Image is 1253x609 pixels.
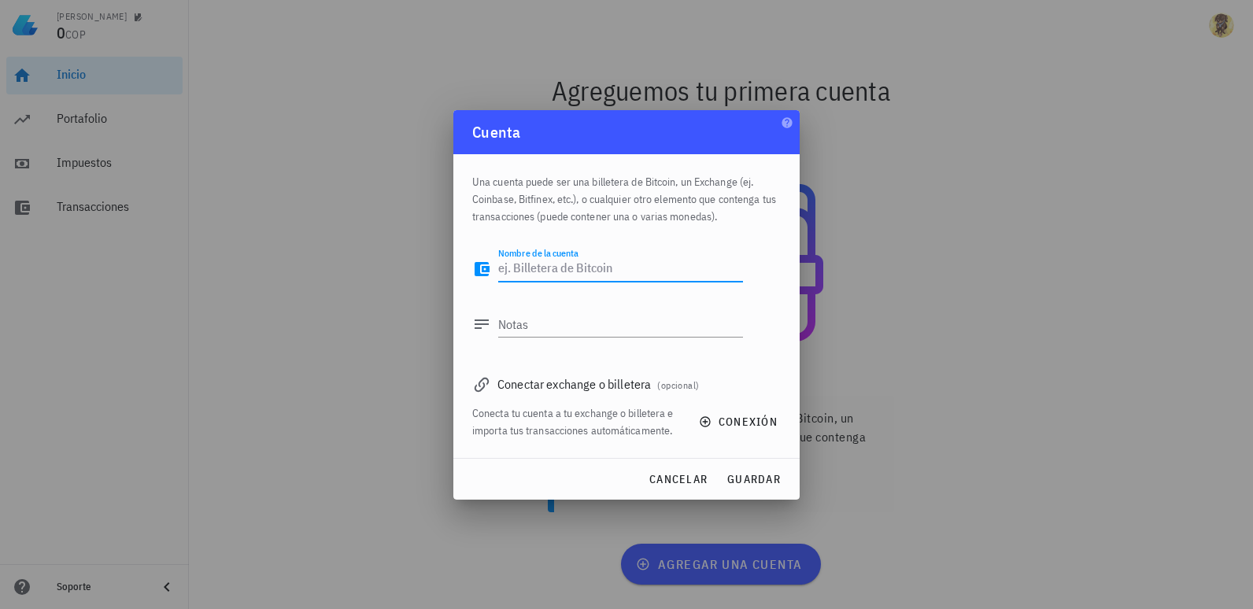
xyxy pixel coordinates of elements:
[453,110,800,154] div: Cuenta
[689,408,790,436] button: conexión
[472,154,781,234] div: Una cuenta puede ser una billetera de Bitcoin, un Exchange (ej. Coinbase, Bitfinex, etc.), o cual...
[657,379,699,391] span: (opcional)
[720,465,787,493] button: guardar
[472,404,680,439] div: Conecta tu cuenta a tu exchange o billetera e importa tus transacciones automáticamente.
[649,472,708,486] span: cancelar
[726,472,781,486] span: guardar
[498,247,578,259] label: Nombre de la cuenta
[472,373,781,395] div: Conectar exchange o billetera
[642,465,714,493] button: cancelar
[702,415,778,429] span: conexión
